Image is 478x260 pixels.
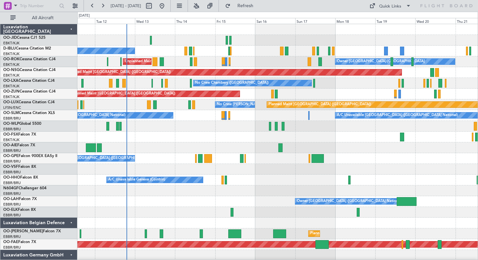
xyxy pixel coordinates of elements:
[68,67,171,77] div: Planned Maint [GEOGRAPHIC_DATA] ([GEOGRAPHIC_DATA])
[17,16,69,20] span: All Aircraft
[3,111,19,115] span: OO-SLM
[310,229,428,238] div: Planned Maint [GEOGRAPHIC_DATA] ([GEOGRAPHIC_DATA] National)
[337,57,425,66] div: Owner [GEOGRAPHIC_DATA]-[GEOGRAPHIC_DATA]
[175,18,215,24] div: Thu 14
[366,1,414,11] button: Quick Links
[3,234,21,239] a: EBBR/BRU
[3,122,41,126] a: OO-WLPGlobal 5500
[3,197,37,201] a: OO-LAHFalcon 7X
[3,68,20,72] span: OO-NSG
[295,18,335,24] div: Sun 17
[3,208,18,212] span: OO-ELK
[125,57,230,66] div: Unplanned Maint [GEOGRAPHIC_DATA]-[GEOGRAPHIC_DATA]
[3,213,21,218] a: EBBR/BRU
[3,176,38,180] a: OO-HHOFalcon 8X
[337,110,458,120] div: A/C Unavailable [GEOGRAPHIC_DATA] ([GEOGRAPHIC_DATA] National)
[3,240,18,244] span: OO-FAE
[3,159,21,164] a: EBBR/BRU
[3,79,55,83] a: OO-LXACessna Citation CJ4
[3,133,18,137] span: OO-FSX
[3,176,20,180] span: OO-HHO
[255,18,295,24] div: Sat 16
[108,175,165,185] div: A/C Unavailable Geneva (Cointrin)
[3,68,56,72] a: OO-NSGCessna Citation CJ4
[3,186,19,190] span: N604GF
[3,57,56,61] a: OO-ROKCessna Citation CJ4
[3,170,21,175] a: EBBR/BRU
[3,181,21,185] a: EBBR/BRU
[3,51,20,56] a: EBKT/KJK
[215,18,255,24] div: Fri 15
[222,1,261,11] button: Refresh
[3,191,21,196] a: EBBR/BRU
[3,245,21,250] a: EBBR/BRU
[20,1,57,11] input: Trip Number
[3,47,16,51] span: D-IBLU
[3,62,20,67] a: EBKT/KJK
[3,41,20,46] a: EBKT/KJK
[3,94,20,99] a: EBKT/KJK
[3,197,19,201] span: OO-LAH
[3,73,20,78] a: EBKT/KJK
[335,18,375,24] div: Mon 18
[7,13,71,23] button: All Aircraft
[3,100,19,104] span: OO-LUX
[297,196,402,206] div: Owner [GEOGRAPHIC_DATA] ([GEOGRAPHIC_DATA] National)
[3,229,61,233] a: OO-[PERSON_NAME]Falcon 7X
[79,13,90,19] div: [DATE]
[217,100,295,109] div: No Crew [PERSON_NAME] ([PERSON_NAME])
[3,100,55,104] a: OO-LUXCessna Citation CJ4
[3,57,20,61] span: OO-ROK
[111,3,141,9] span: [DATE] - [DATE]
[3,133,36,137] a: OO-FSXFalcon 7X
[3,111,55,115] a: OO-SLMCessna Citation XLS
[3,90,20,94] span: OO-ZUN
[415,18,455,24] div: Wed 20
[3,36,17,40] span: OO-JID
[3,122,19,126] span: OO-WLP
[3,165,18,169] span: OO-VSF
[3,143,35,147] a: OO-AIEFalcon 7X
[379,3,401,10] div: Quick Links
[3,202,21,207] a: EBBR/BRU
[3,240,36,244] a: OO-FAEFalcon 7X
[3,154,19,158] span: OO-GPE
[375,18,415,24] div: Tue 19
[135,18,175,24] div: Wed 13
[3,186,46,190] a: N604GFChallenger 604
[57,153,166,163] div: No Crew [GEOGRAPHIC_DATA] ([GEOGRAPHIC_DATA] National)
[3,47,51,51] a: D-IBLUCessna Citation M2
[3,148,21,153] a: EBBR/BRU
[68,89,175,99] div: Unplanned Maint [GEOGRAPHIC_DATA] ([GEOGRAPHIC_DATA])
[3,208,36,212] a: OO-ELKFalcon 8X
[3,90,56,94] a: OO-ZUNCessna Citation CJ4
[3,143,17,147] span: OO-AIE
[3,105,21,110] a: LFSN/ENC
[95,18,135,24] div: Tue 12
[3,84,20,89] a: EBKT/KJK
[3,229,43,233] span: OO-[PERSON_NAME]
[232,4,259,8] span: Refresh
[3,154,57,158] a: OO-GPEFalcon 900EX EASy II
[3,165,36,169] a: OO-VSFFalcon 8X
[269,100,371,109] div: Planned Maint [GEOGRAPHIC_DATA] ([GEOGRAPHIC_DATA])
[3,79,19,83] span: OO-LXA
[3,116,21,121] a: EBBR/BRU
[3,137,20,142] a: EBKT/KJK
[3,127,21,132] a: EBBR/BRU
[3,36,46,40] a: OO-JIDCessna CJ1 525
[195,78,269,88] div: No Crew Chambery ([GEOGRAPHIC_DATA])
